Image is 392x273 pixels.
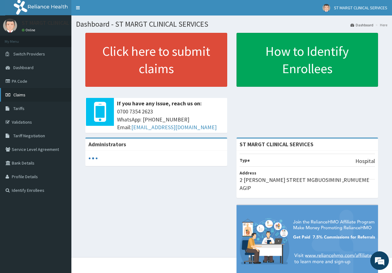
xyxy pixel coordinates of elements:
[117,100,202,107] b: If you have any issue, reach us on:
[240,141,313,148] strong: ST MARGT CLINICAL SERVICES
[240,170,256,176] b: Address
[13,92,25,98] span: Claims
[322,4,330,12] img: User Image
[22,28,37,32] a: Online
[240,176,375,192] p: 2 [PERSON_NAME] STREET MGBUOSIMINI ,RUMUEME AGIP
[350,22,373,28] a: Dashboard
[88,141,126,148] b: Administrators
[13,65,34,70] span: Dashboard
[88,154,98,163] svg: audio-loading
[355,157,375,165] p: Hospital
[374,22,387,28] li: Here
[240,157,250,163] b: Type
[13,51,45,57] span: Switch Providers
[334,5,387,11] span: ST MARGT CLINICAL SERVICES
[13,133,45,139] span: Tariff Negotiation
[22,20,93,26] p: ST MARGT CLINICAL SERVICES
[3,19,17,33] img: User Image
[131,124,217,131] a: [EMAIL_ADDRESS][DOMAIN_NAME]
[76,20,387,28] h1: Dashboard - ST MARGT CLINICAL SERVICES
[13,106,25,111] span: Tariffs
[237,33,378,87] a: How to Identify Enrollees
[85,33,227,87] a: Click here to submit claims
[117,108,224,131] span: 0700 7354 2623 WhatsApp: [PHONE_NUMBER] Email:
